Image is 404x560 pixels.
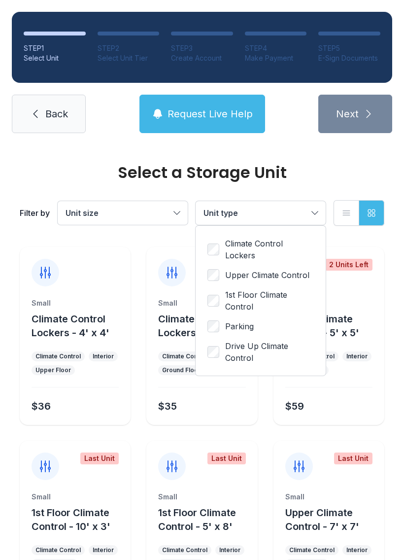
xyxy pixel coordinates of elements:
div: Select Unit [24,53,86,63]
span: Request Live Help [168,107,253,121]
span: Upper Climate Control - 7' x 7' [285,507,359,532]
div: Climate Control [35,546,81,554]
button: Climate Control Lockers - 4' x 4' [32,312,127,340]
div: $35 [158,399,177,413]
div: Climate Control [289,546,335,554]
div: Select Unit Tier [98,53,160,63]
div: Upper Floor [35,366,71,374]
input: 1st Floor Climate Control [207,295,219,307]
input: Climate Control Lockers [207,244,219,255]
div: Small [158,298,245,308]
div: Small [285,298,372,308]
div: Climate Control [162,546,207,554]
div: Last Unit [207,453,246,464]
div: Climate Control [162,352,207,360]
div: Interior [346,546,368,554]
span: 1st Floor Climate Control [225,289,314,313]
div: 2 Units Left [325,259,372,271]
span: Climate Control Lockers [225,238,314,261]
div: Ground Floor [162,366,201,374]
div: STEP 1 [24,43,86,53]
input: Upper Climate Control [207,269,219,281]
div: STEP 2 [98,43,160,53]
div: STEP 4 [245,43,307,53]
div: Create Account [171,53,233,63]
button: Unit size [58,201,188,225]
input: Parking [207,320,219,332]
span: 1st Floor Climate Control - 5' x 8' [158,507,236,532]
div: Last Unit [80,453,119,464]
button: Upper Climate Control - 7' x 7' [285,506,380,533]
span: Unit size [66,208,99,218]
div: Interior [93,546,114,554]
span: Next [336,107,359,121]
div: Select a Storage Unit [20,165,384,180]
div: Small [158,492,245,502]
div: Small [32,492,119,502]
button: Climate Control Lockers - 4' x 4' [158,312,253,340]
span: Climate Control Lockers - 4' x 4' [32,313,109,339]
div: STEP 3 [171,43,233,53]
div: Interior [93,352,114,360]
div: Make Payment [245,53,307,63]
button: Unit type [196,201,326,225]
span: Drive Up Climate Control [225,340,314,364]
span: Climate Control Lockers - 4' x 4' [158,313,236,339]
span: 1st Floor Climate Control - 10' x 3' [32,507,110,532]
div: Last Unit [334,453,372,464]
div: Small [32,298,119,308]
div: Climate Control [35,352,81,360]
button: 1st Floor Climate Control - 5' x 8' [158,506,253,533]
span: Unit type [203,208,238,218]
div: $59 [285,399,304,413]
div: Interior [346,352,368,360]
div: Interior [219,546,240,554]
span: Back [45,107,68,121]
div: E-Sign Documents [318,53,380,63]
span: Parking [225,320,254,332]
div: STEP 5 [318,43,380,53]
span: Upper Climate Control [225,269,309,281]
div: Small [285,492,372,502]
input: Drive Up Climate Control [207,346,219,358]
div: Filter by [20,207,50,219]
button: 1st Floor Climate Control - 10' x 3' [32,506,127,533]
button: Upper Climate Control - 5' x 5' [285,312,380,340]
div: $36 [32,399,51,413]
